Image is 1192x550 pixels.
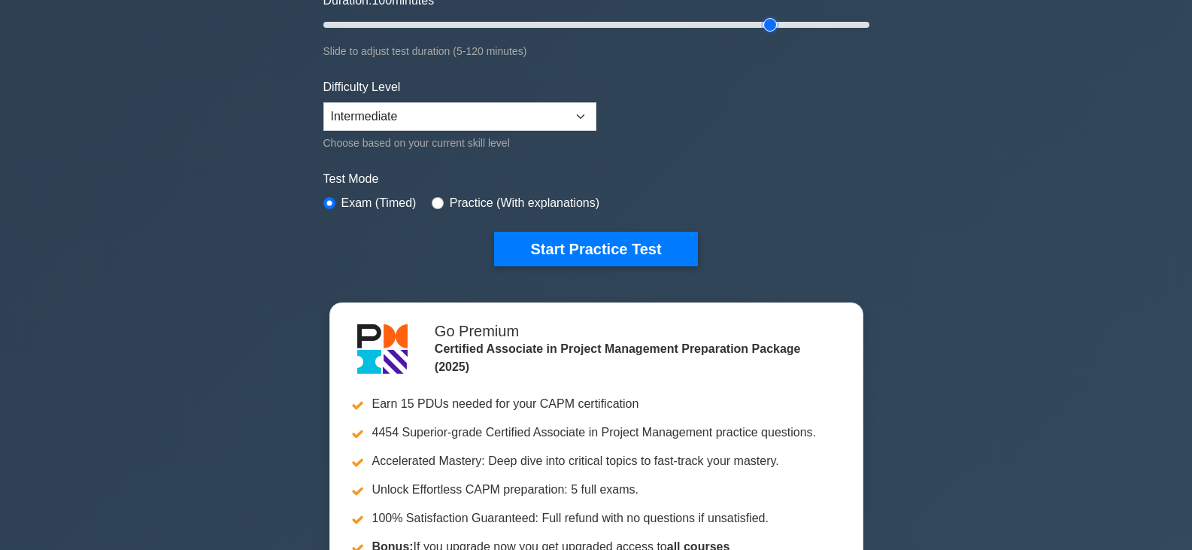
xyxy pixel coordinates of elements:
[323,42,869,60] div: Slide to adjust test duration (5-120 minutes)
[494,232,697,266] button: Start Practice Test
[323,78,401,96] label: Difficulty Level
[450,194,599,212] label: Practice (With explanations)
[341,194,417,212] label: Exam (Timed)
[323,170,869,188] label: Test Mode
[323,134,596,152] div: Choose based on your current skill level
